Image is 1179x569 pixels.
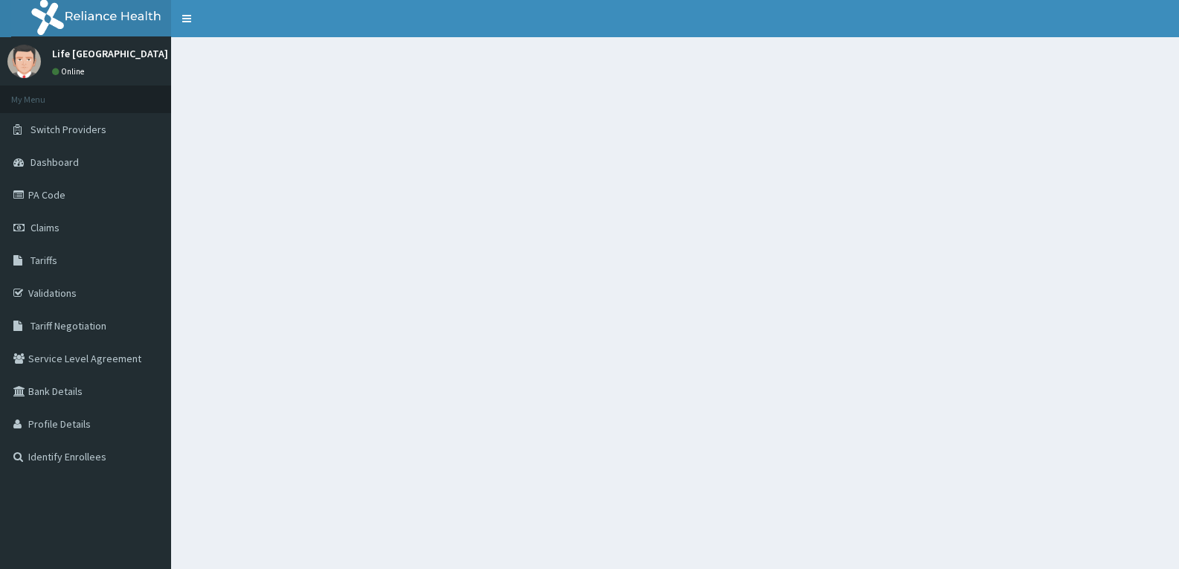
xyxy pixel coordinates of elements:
[30,254,57,267] span: Tariffs
[30,221,60,234] span: Claims
[7,45,41,78] img: User Image
[52,48,168,59] p: Life [GEOGRAPHIC_DATA]
[52,66,88,77] a: Online
[30,319,106,332] span: Tariff Negotiation
[30,155,79,169] span: Dashboard
[30,123,106,136] span: Switch Providers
